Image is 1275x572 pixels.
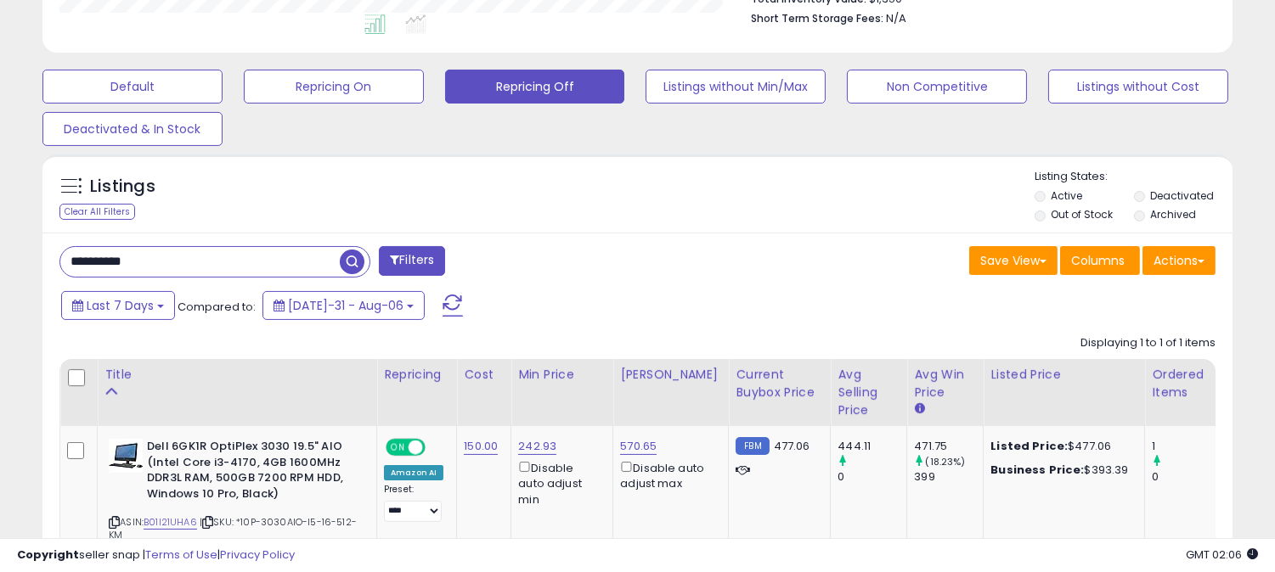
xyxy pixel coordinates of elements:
div: $393.39 [990,463,1131,478]
button: Non Competitive [847,70,1027,104]
small: FBM [736,437,769,455]
div: Min Price [518,366,606,384]
div: [PERSON_NAME] [620,366,721,384]
div: Avg Win Price [914,366,976,401]
div: 444.11 [838,439,906,454]
small: (18.23%) [925,455,965,468]
div: Preset: [384,484,443,522]
a: Privacy Policy [220,547,295,563]
h5: Listings [90,175,155,199]
div: Repricing [384,366,449,384]
button: Repricing Off [445,70,625,104]
a: B01I21UHA6 [144,515,197,530]
span: | SKU: *10P-3030AIO-I5-16-512-KM [109,515,357,541]
div: seller snap | | [17,547,295,564]
span: N/A [886,10,906,26]
a: 150.00 [464,438,498,455]
label: Out of Stock [1051,207,1113,222]
span: 2025-08-15 02:06 GMT [1186,547,1258,563]
p: Listing States: [1035,169,1233,185]
span: 477.06 [774,438,810,454]
div: 471.75 [914,439,983,454]
div: Listed Price [990,366,1137,384]
b: Listed Price: [990,438,1068,454]
div: Title [104,366,370,384]
div: Amazon AI [384,465,443,480]
button: Columns [1060,246,1140,275]
div: Disable auto adjust min [518,458,600,508]
button: [DATE]-31 - Aug-06 [262,291,425,320]
button: Actions [1142,246,1216,275]
img: 41pm6od9MHL._SL40_.jpg [109,439,143,473]
a: 570.65 [620,438,657,455]
div: Ordered Items [1152,366,1214,401]
b: Dell 6GK1R OptiPlex 3030 19.5" AIO (Intel Core i3-4170, 4GB 1600MHz DDR3L RAM, 500GB 7200 RPM HDD... [147,439,353,506]
button: Deactivated & In Stock [42,112,223,146]
div: Cost [464,366,504,384]
span: ON [387,440,409,455]
div: 399 [914,469,983,485]
button: Listings without Min/Max [646,70,826,104]
a: Terms of Use [145,547,217,563]
button: Filters [379,246,445,276]
span: Compared to: [178,299,256,315]
div: Displaying 1 to 1 of 1 items [1080,335,1216,351]
button: Listings without Cost [1048,70,1228,104]
strong: Copyright [17,547,79,563]
div: $477.06 [990,439,1131,454]
button: Repricing On [244,70,424,104]
button: Default [42,70,223,104]
div: Clear All Filters [59,204,135,220]
label: Deactivated [1150,188,1214,203]
span: OFF [423,440,450,455]
div: Current Buybox Price [736,366,823,401]
span: Last 7 Days [87,297,154,314]
label: Archived [1150,207,1196,222]
div: 0 [1152,469,1221,485]
div: 0 [838,469,906,485]
div: Disable auto adjust max [620,458,715,491]
div: 1 [1152,439,1221,454]
label: Active [1051,188,1082,203]
span: [DATE]-31 - Aug-06 [288,297,403,314]
b: Short Term Storage Fees: [751,11,883,25]
div: Avg Selling Price [838,366,900,419]
small: Avg Win Price. [914,401,924,417]
b: Business Price: [990,462,1084,478]
a: 242.93 [518,438,556,455]
button: Last 7 Days [61,291,175,320]
span: Columns [1071,252,1125,269]
button: Save View [969,246,1058,275]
